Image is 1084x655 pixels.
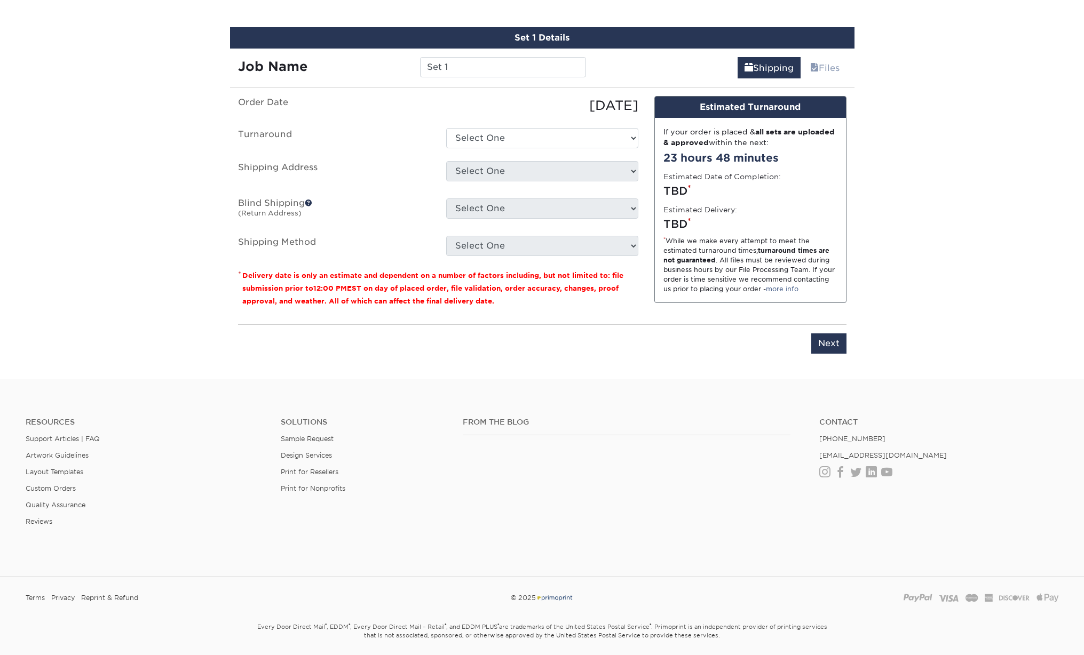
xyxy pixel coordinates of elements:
[281,418,447,427] h4: Solutions
[811,333,846,354] input: Next
[536,594,573,602] img: Primoprint
[26,418,265,427] h4: Resources
[438,96,646,115] div: [DATE]
[497,622,499,628] sup: ®
[281,451,332,459] a: Design Services
[242,271,623,305] small: Delivery date is only an estimate and dependent on a number of factors including, but not limited...
[230,96,438,115] label: Order Date
[325,622,327,628] sup: ®
[349,622,350,628] sup: ®
[463,418,791,427] h4: From the Blog
[26,590,45,606] a: Terms
[810,63,819,73] span: files
[230,161,438,186] label: Shipping Address
[420,57,586,77] input: Enter a job name
[745,63,753,73] span: shipping
[26,468,83,476] a: Layout Templates
[738,57,801,78] a: Shipping
[663,183,837,199] div: TBD
[663,216,837,232] div: TBD
[663,236,837,294] div: While we make every attempt to meet the estimated turnaround times; . All files must be reviewed ...
[281,484,345,492] a: Print for Nonprofits
[81,590,138,606] a: Reprint & Refund
[230,27,854,49] div: Set 1 Details
[281,435,334,443] a: Sample Request
[766,285,798,293] a: more info
[655,97,846,118] div: Estimated Turnaround
[663,126,837,148] div: If your order is placed & within the next:
[281,468,338,476] a: Print for Resellers
[26,451,89,459] a: Artwork Guidelines
[238,209,302,217] small: (Return Address)
[26,435,100,443] a: Support Articles | FAQ
[26,517,52,525] a: Reviews
[367,590,717,606] div: © 2025
[230,128,438,148] label: Turnaround
[650,622,651,628] sup: ®
[819,435,885,443] a: [PHONE_NUMBER]
[313,284,347,292] span: 12:00 PM
[51,590,75,606] a: Privacy
[663,204,737,215] label: Estimated Delivery:
[803,57,846,78] a: Files
[238,59,307,74] strong: Job Name
[663,171,781,182] label: Estimated Date of Completion:
[26,484,76,492] a: Custom Orders
[230,236,438,256] label: Shipping Method
[819,451,947,459] a: [EMAIL_ADDRESS][DOMAIN_NAME]
[445,622,446,628] sup: ®
[230,198,438,223] label: Blind Shipping
[663,150,837,166] div: 23 hours 48 minutes
[26,501,85,509] a: Quality Assurance
[819,418,1058,427] a: Contact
